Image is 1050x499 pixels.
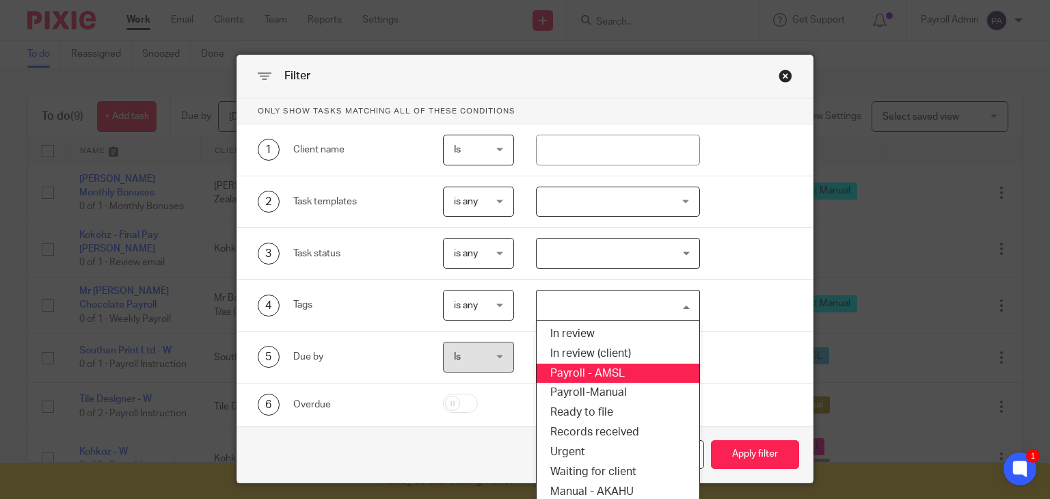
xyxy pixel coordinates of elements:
span: is any [454,197,478,206]
li: Payroll-Manual [537,383,699,403]
input: Search for option [538,241,692,265]
li: Ready to file [537,403,699,422]
div: Task status [293,247,422,260]
div: 5 [258,346,280,368]
div: 1 [1026,449,1040,463]
span: Filter [284,70,310,81]
div: 1 [258,139,280,161]
p: Only show tasks matching all of these conditions [237,98,813,124]
input: Search for option [538,293,692,317]
span: Is [454,352,461,362]
div: 6 [258,394,280,416]
div: Task templates [293,195,422,208]
div: Search for option [536,290,700,321]
li: In review (client) [537,344,699,364]
span: is any [454,301,478,310]
li: Waiting for client [537,462,699,482]
li: Payroll - AMSL [537,364,699,383]
button: Apply filter [711,440,799,470]
li: In review [537,324,699,344]
div: 4 [258,295,280,316]
div: Search for option [536,238,700,269]
li: Urgent [537,442,699,462]
div: 2 [258,191,280,213]
li: Records received [537,422,699,442]
span: Is [454,145,461,154]
div: Client name [293,143,422,157]
div: Close this dialog window [779,69,792,83]
div: 3 [258,243,280,265]
div: Due by [293,350,422,364]
div: Overdue [293,398,422,412]
span: is any [454,249,478,258]
div: Tags [293,298,422,312]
